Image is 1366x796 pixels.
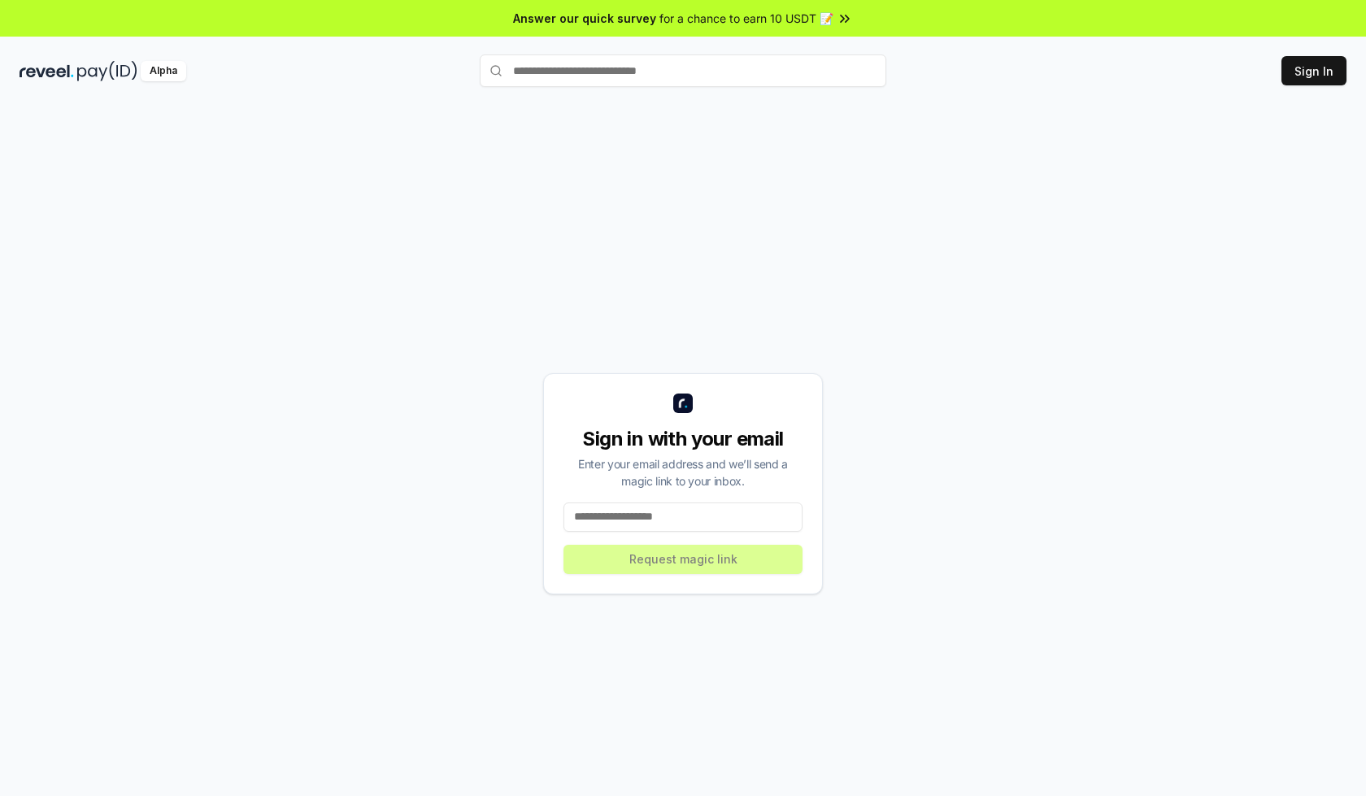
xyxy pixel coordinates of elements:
[563,455,803,489] div: Enter your email address and we’ll send a magic link to your inbox.
[513,10,656,27] span: Answer our quick survey
[141,61,186,81] div: Alpha
[1281,56,1346,85] button: Sign In
[77,61,137,81] img: pay_id
[659,10,833,27] span: for a chance to earn 10 USDT 📝
[20,61,74,81] img: reveel_dark
[563,426,803,452] div: Sign in with your email
[673,394,693,413] img: logo_small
